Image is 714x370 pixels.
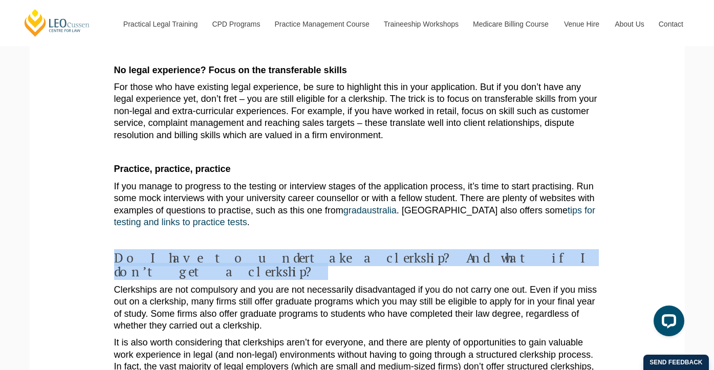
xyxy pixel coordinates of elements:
a: Contact [651,2,691,46]
strong: Practice, practice, practice [114,164,231,174]
a: Practical Legal Training [116,2,205,46]
p: If you manage to progress to the testing or interview stages of the application process, it’s tim... [114,181,600,229]
a: [PERSON_NAME] Centre for Law [23,8,91,37]
a: Practice Management Course [267,2,376,46]
a: Medicare Billing Course [465,2,556,46]
a: tips for testing and links to practice tests [114,205,595,227]
a: About Us [607,2,651,46]
h4: Do I have to undertake a clerkship? And what if I don’t get a clerkship? [114,251,600,279]
a: CPD Programs [204,2,267,46]
a: Venue Hire [556,2,607,46]
a: Traineeship Workshops [376,2,465,46]
strong: No legal experience? Focus on the transferable skills [114,65,347,75]
p: Clerkships are not compulsory and you are not necessarily disadvantaged if you do not carry one o... [114,284,600,332]
a: gradaustralia [343,205,397,215]
p: For those who have existing legal experience, be sure to highlight this in your application. But ... [114,81,600,141]
iframe: LiveChat chat widget [645,301,688,344]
